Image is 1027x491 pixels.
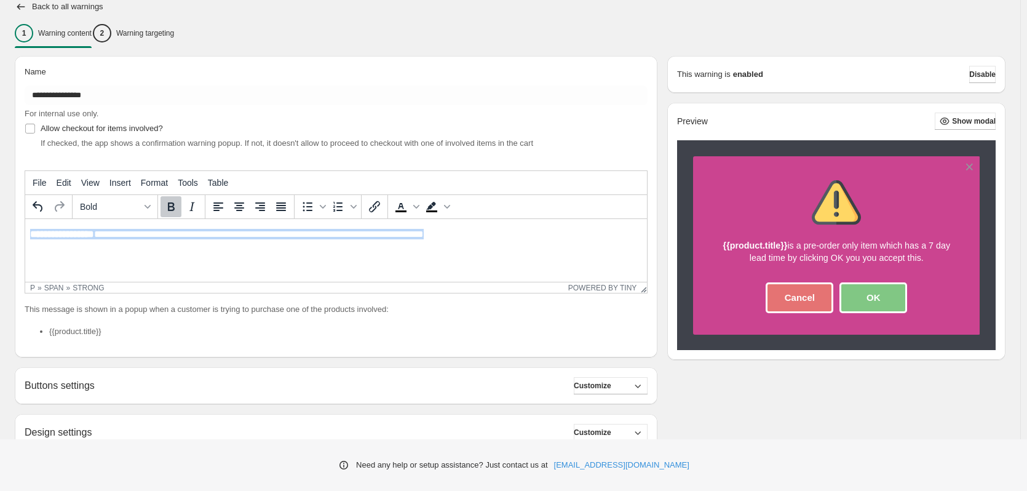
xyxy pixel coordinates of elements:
[208,196,229,217] button: Align left
[25,67,46,76] span: Name
[328,196,359,217] div: Numbered list
[33,178,47,188] span: File
[969,66,996,83] button: Disable
[839,282,907,313] button: OK
[30,284,35,292] div: p
[49,196,69,217] button: Redo
[41,138,533,148] span: If checked, the app shows a confirmation warning popup. If not, it doesn't allow to proceed to ch...
[178,178,198,188] span: Tools
[574,424,648,441] button: Customize
[723,241,788,250] strong: {{product.title}}
[25,219,647,282] iframe: Rich Text Area
[250,196,271,217] button: Align right
[81,178,100,188] span: View
[733,68,763,81] strong: enabled
[80,202,140,212] span: Bold
[93,20,174,46] button: 2Warning targeting
[677,68,731,81] p: This warning is
[574,381,611,391] span: Customize
[568,284,637,292] a: Powered by Tiny
[41,124,163,133] span: Allow checkout for items involved?
[421,196,452,217] div: Background color
[38,28,92,38] p: Warning content
[15,24,33,42] div: 1
[93,24,111,42] div: 2
[636,282,647,293] div: Resize
[25,109,98,118] span: For internal use only.
[32,2,103,12] h2: Back to all warnings
[25,380,95,391] h2: Buttons settings
[297,196,328,217] div: Bullet list
[25,303,648,316] p: This message is shown in a popup when a customer is trying to purchase one of the products involved:
[181,196,202,217] button: Italic
[49,325,648,338] li: {{product.title}}
[677,116,708,127] h2: Preview
[116,28,174,38] p: Warning targeting
[73,284,104,292] div: strong
[66,284,71,292] div: »
[766,282,833,313] button: Cancel
[723,241,950,263] span: is a pre-order only item which has a 7 day lead time by clicking OK you you accept this.
[391,196,421,217] div: Text color
[38,284,42,292] div: »
[952,116,996,126] span: Show modal
[25,426,92,438] h2: Design settings
[141,178,168,188] span: Format
[161,196,181,217] button: Bold
[208,178,228,188] span: Table
[364,196,385,217] button: Insert/edit link
[935,113,996,130] button: Show modal
[109,178,131,188] span: Insert
[574,428,611,437] span: Customize
[229,196,250,217] button: Align center
[44,284,64,292] div: span
[28,196,49,217] button: Undo
[15,20,92,46] button: 1Warning content
[271,196,291,217] button: Justify
[75,196,155,217] button: Formats
[554,459,689,471] a: [EMAIL_ADDRESS][DOMAIN_NAME]
[574,377,648,394] button: Customize
[57,178,71,188] span: Edit
[969,70,996,79] span: Disable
